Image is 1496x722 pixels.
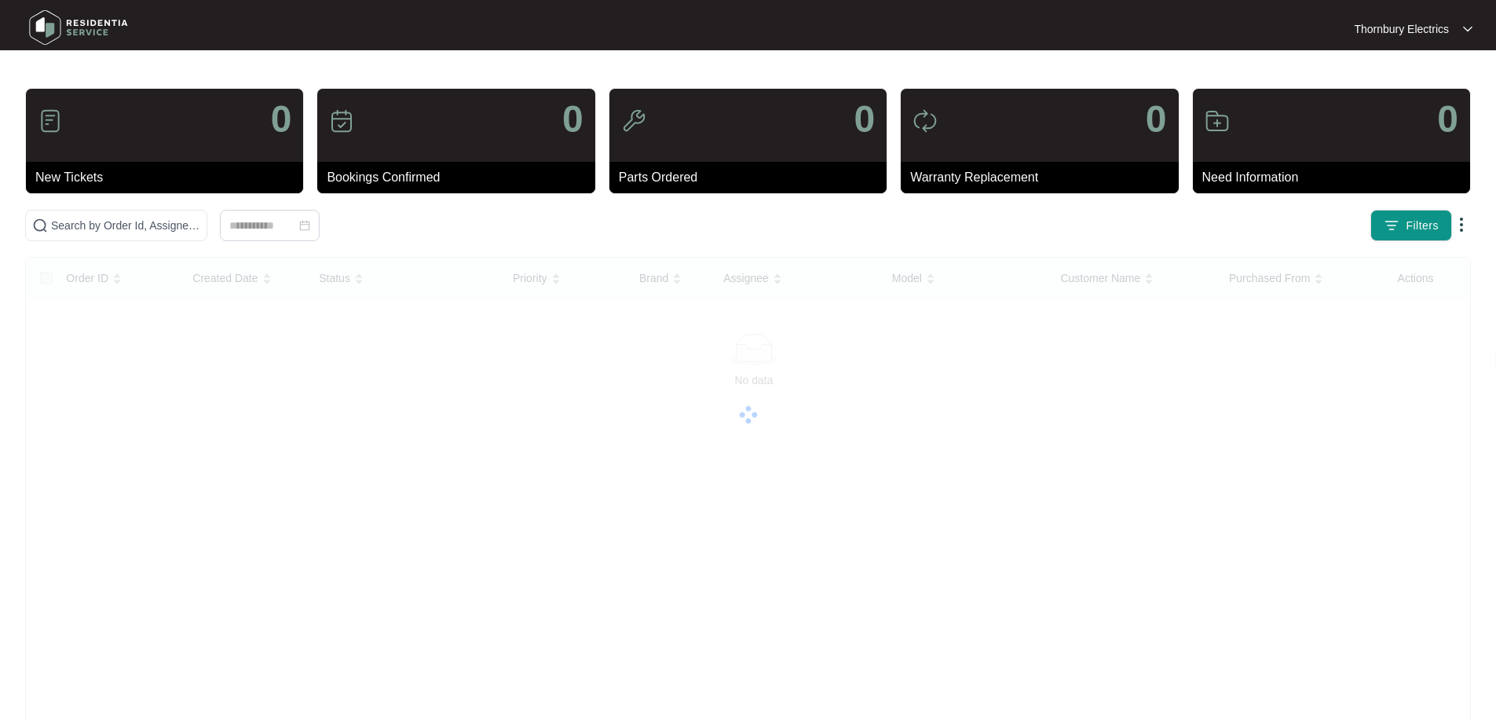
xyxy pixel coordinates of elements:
img: filter icon [1384,218,1399,233]
p: 0 [1146,101,1167,138]
img: icon [329,108,354,134]
input: Search by Order Id, Assignee Name, Customer Name, Brand and Model [51,217,200,234]
img: icon [38,108,63,134]
img: residentia service logo [24,4,134,51]
img: search-icon [32,218,48,233]
img: dropdown arrow [1463,25,1472,33]
p: Need Information [1202,168,1470,187]
p: 0 [1437,101,1458,138]
p: Bookings Confirmed [327,168,594,187]
button: filter iconFilters [1370,210,1452,241]
p: 0 [562,101,583,138]
p: 0 [271,101,292,138]
p: 0 [854,101,875,138]
img: icon [913,108,938,134]
p: Thornbury Electrics [1354,21,1449,37]
p: New Tickets [35,168,303,187]
span: Filters [1406,218,1439,234]
p: Parts Ordered [619,168,887,187]
img: dropdown arrow [1452,215,1471,234]
img: icon [621,108,646,134]
p: Warranty Replacement [910,168,1178,187]
img: icon [1205,108,1230,134]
